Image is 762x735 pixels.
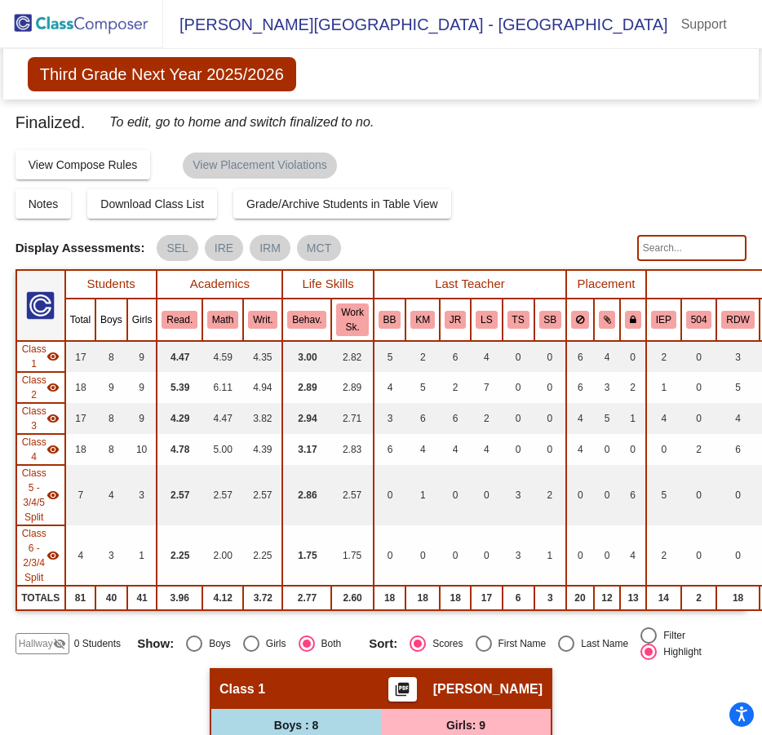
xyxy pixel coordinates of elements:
[646,465,681,525] td: 5
[534,525,567,586] td: 1
[47,549,60,562] mat-icon: visibility
[29,158,138,171] span: View Compose Rules
[16,341,65,372] td: Brooke Schrader - No Class Name
[22,404,47,433] span: Class 3
[471,586,502,610] td: 17
[282,586,331,610] td: 2.77
[22,435,47,464] span: Class 4
[681,525,717,586] td: 0
[202,465,243,525] td: 2.57
[22,373,47,402] span: Class 2
[440,341,471,372] td: 6
[716,586,759,610] td: 18
[646,299,681,341] th: Individualized Education Plan
[566,403,594,434] td: 4
[594,341,621,372] td: 4
[716,403,759,434] td: 4
[492,636,547,651] div: First Name
[157,270,282,299] th: Academics
[534,434,567,465] td: 0
[65,465,95,525] td: 7
[594,372,621,403] td: 3
[405,465,440,525] td: 1
[620,465,646,525] td: 6
[19,636,53,651] span: Hallway
[566,299,594,341] th: Keep away students
[657,628,685,643] div: Filter
[127,403,157,434] td: 9
[405,403,440,434] td: 6
[202,636,231,651] div: Boys
[471,403,502,434] td: 2
[162,311,197,329] button: Read.
[65,403,95,434] td: 17
[681,372,717,403] td: 0
[157,235,197,261] mat-chip: SEL
[646,372,681,403] td: 1
[471,299,502,341] th: Leah Silidjian
[534,465,567,525] td: 2
[109,111,374,134] span: To edit, go to home and switch finalized to no.
[65,341,95,372] td: 17
[405,372,440,403] td: 5
[620,403,646,434] td: 1
[503,586,534,610] td: 6
[163,11,668,38] span: [PERSON_NAME][GEOGRAPHIC_DATA] - [GEOGRAPHIC_DATA]
[95,434,127,465] td: 8
[127,586,157,610] td: 41
[426,636,463,651] div: Scores
[205,235,243,261] mat-chip: IRE
[388,677,417,702] button: Print Students Details
[47,350,60,363] mat-icon: visibility
[157,465,202,525] td: 2.57
[620,434,646,465] td: 0
[127,341,157,372] td: 9
[202,525,243,586] td: 2.00
[336,303,368,336] button: Work Sk.
[95,341,127,372] td: 8
[620,372,646,403] td: 2
[282,341,331,372] td: 3.00
[503,299,534,341] th: Tina Schlegel
[65,434,95,465] td: 18
[657,644,702,659] div: Highlight
[157,434,202,465] td: 4.78
[668,11,740,38] a: Support
[471,525,502,586] td: 0
[233,189,451,219] button: Grade/Archive Students in Table View
[440,403,471,434] td: 6
[282,525,331,586] td: 1.75
[202,434,243,465] td: 5.00
[681,341,717,372] td: 0
[716,299,759,341] th: RTI - Reading Watch
[574,636,628,651] div: Last Name
[16,465,65,525] td: Aliza Scher - No Class Name
[503,403,534,434] td: 0
[95,465,127,525] td: 4
[566,270,646,299] th: Placement
[374,465,406,525] td: 0
[282,270,373,299] th: Life Skills
[243,372,282,403] td: 4.94
[392,681,412,704] mat-icon: picture_as_pdf
[471,434,502,465] td: 4
[440,465,471,525] td: 0
[686,311,712,329] button: 504
[331,465,373,525] td: 2.57
[646,403,681,434] td: 4
[95,299,127,341] th: Boys
[331,434,373,465] td: 2.83
[47,489,60,502] mat-icon: visibility
[282,372,331,403] td: 2.89
[47,412,60,425] mat-icon: visibility
[476,311,497,329] button: LS
[405,341,440,372] td: 2
[539,311,562,329] button: SB
[440,586,471,610] td: 18
[440,372,471,403] td: 2
[440,299,471,341] th: Josephine Rufa
[202,403,243,434] td: 4.47
[721,311,754,329] button: RDW
[716,434,759,465] td: 6
[369,635,628,652] mat-radio-group: Select an option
